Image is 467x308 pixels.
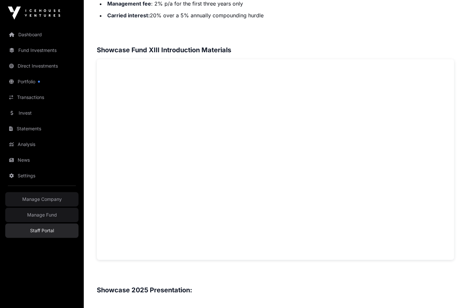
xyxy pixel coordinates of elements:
a: Statements [5,122,78,136]
h3: Showcase Fund XIII Introduction Materials [97,45,454,55]
iframe: Chat Widget [434,277,467,308]
h3: Showcase 2025 Presentation: [97,284,454,295]
a: Invest [5,106,78,120]
a: Fund Investments [5,43,78,57]
a: Dashboard [5,27,78,42]
a: Staff Portal [5,223,78,238]
strong: Management fee [107,0,151,7]
a: Settings [5,169,78,183]
a: Manage Company [5,192,78,206]
a: Portfolio [5,74,78,89]
a: Manage Fund [5,208,78,222]
strong: Carried interest: [107,12,150,19]
a: Direct Investments [5,59,78,73]
a: Transactions [5,90,78,105]
a: News [5,153,78,167]
li: 20% over a 5% annually compounding hurdle [105,11,454,20]
img: Icehouse Ventures Logo [8,7,60,20]
a: Analysis [5,137,78,152]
